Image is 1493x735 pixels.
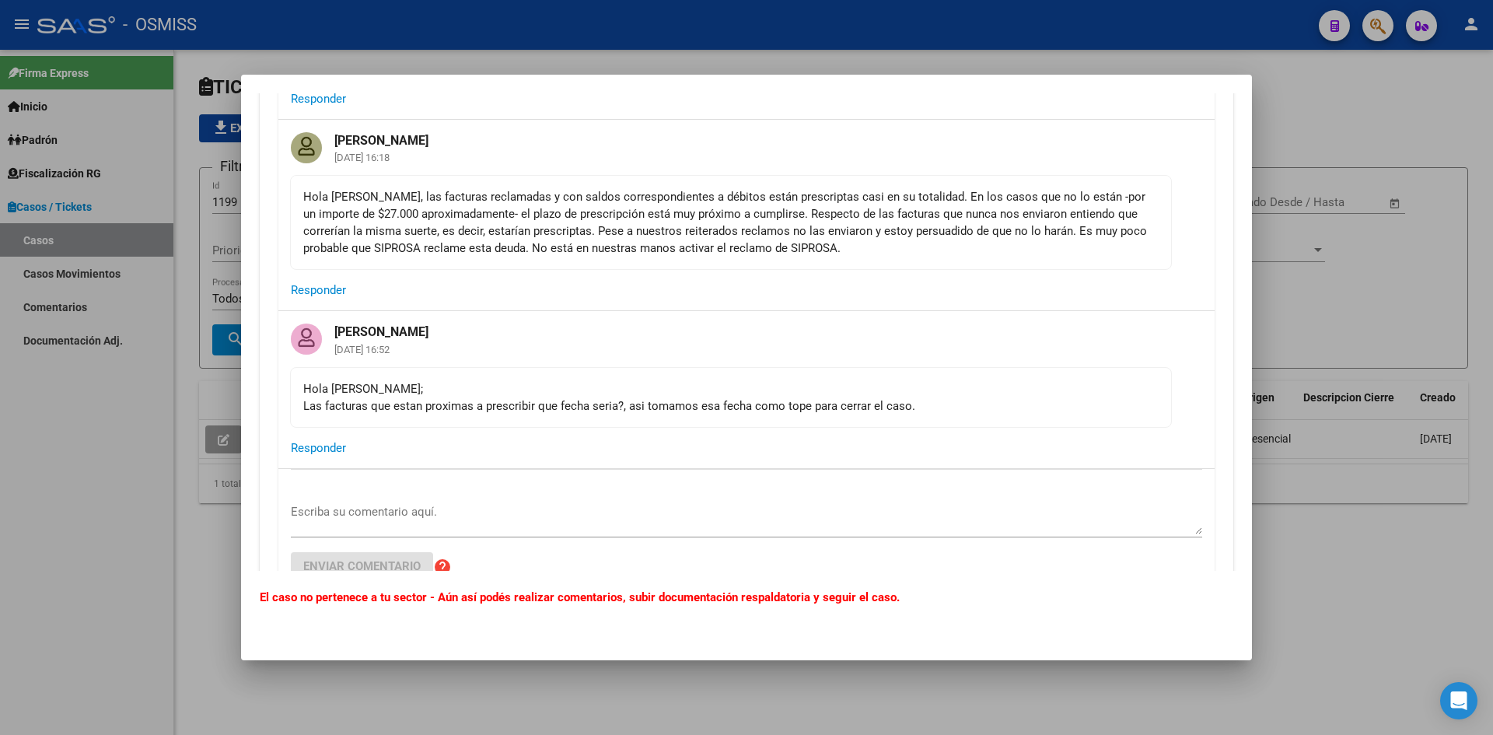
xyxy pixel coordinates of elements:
mat-card-title: [PERSON_NAME] [322,120,441,149]
button: Responder [291,434,346,462]
button: Responder [291,85,346,113]
span: Responder [291,283,346,297]
mat-icon: help [433,558,452,576]
div: Hola [PERSON_NAME], las facturas reclamadas y con saldos correspondientes a débitos están prescri... [303,188,1159,257]
mat-card-subtitle: [DATE] 16:52 [322,345,441,355]
span: Responder [291,92,346,106]
b: El caso no pertenece a tu sector - Aún así podés realizar comentarios, subir documentación respal... [260,590,900,604]
button: Responder [291,276,346,304]
span: Enviar comentario [303,559,421,573]
button: Enviar comentario [291,552,433,580]
div: Hola [PERSON_NAME]; Las facturas que estan proximas a prescribir que fecha seria?, asi tomamos es... [303,380,1159,415]
div: Open Intercom Messenger [1440,682,1477,719]
span: Responder [291,441,346,455]
mat-card-title: [PERSON_NAME] [322,311,441,341]
mat-card-subtitle: [DATE] 16:18 [322,152,441,163]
